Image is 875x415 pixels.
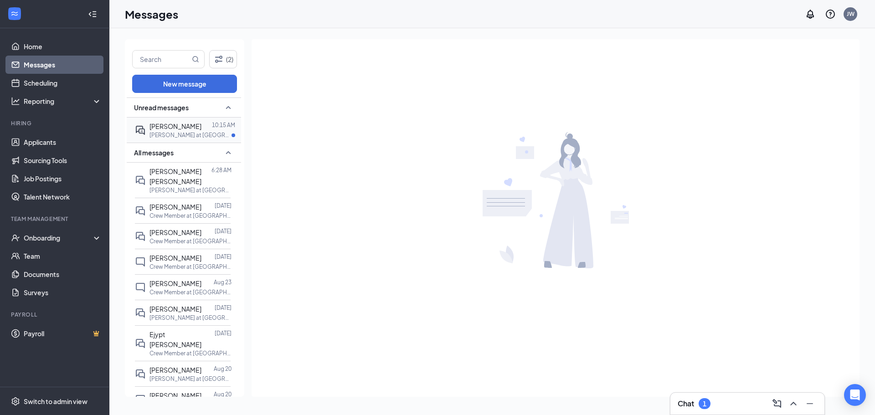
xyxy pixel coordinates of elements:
svg: DoubleChat [135,369,146,379]
span: Unread messages [134,103,189,112]
span: [PERSON_NAME] [PERSON_NAME] [149,167,201,185]
input: Search [133,51,190,68]
div: Hiring [11,119,100,127]
svg: UserCheck [11,233,20,242]
svg: ActiveDoubleChat [135,125,146,136]
svg: DoubleChat [135,205,146,216]
p: Crew Member at [GEOGRAPHIC_DATA] [149,237,232,245]
svg: Notifications [805,9,816,20]
a: Talent Network [24,188,102,206]
p: Crew Member at [GEOGRAPHIC_DATA] [149,263,232,271]
p: [DATE] [215,253,232,261]
button: Minimize [803,396,817,411]
svg: ChatInactive [135,394,146,405]
p: Crew Member at [GEOGRAPHIC_DATA] [149,349,232,357]
span: [PERSON_NAME] [149,279,201,287]
a: Scheduling [24,74,102,92]
p: [DATE] [215,227,232,235]
a: Team [24,247,102,265]
svg: SmallChevronUp [223,147,234,158]
p: [DATE] [215,329,232,337]
p: [PERSON_NAME] at [GEOGRAPHIC_DATA] [149,375,232,383]
button: New message [132,75,237,93]
a: Home [24,37,102,56]
p: [DATE] [215,304,232,312]
svg: Settings [11,397,20,406]
span: [PERSON_NAME] [149,366,201,374]
div: 1 [703,400,706,408]
p: [DATE] [215,202,232,210]
svg: DoubleChat [135,175,146,186]
span: [PERSON_NAME] [149,305,201,313]
span: [PERSON_NAME] [149,254,201,262]
button: ComposeMessage [770,396,784,411]
a: Documents [24,265,102,283]
svg: Collapse [88,10,97,19]
a: Sourcing Tools [24,151,102,169]
div: Onboarding [24,233,94,242]
p: [PERSON_NAME] at [GEOGRAPHIC_DATA] [149,186,232,194]
div: Reporting [24,97,102,106]
h1: Messages [125,6,178,22]
svg: DoubleChat [135,307,146,318]
p: Aug 23 [214,278,232,286]
div: Switch to admin view [24,397,87,406]
svg: ChatInactive [135,256,146,267]
span: Ejypt [PERSON_NAME] [149,330,201,348]
p: 10:15 AM [212,121,235,129]
div: Payroll [11,311,100,318]
svg: DoubleChat [135,338,146,349]
div: Team Management [11,215,100,223]
span: [PERSON_NAME] [149,122,201,130]
span: All messages [134,148,174,157]
svg: QuestionInfo [825,9,836,20]
svg: ChatInactive [135,282,146,293]
svg: ComposeMessage [772,398,782,409]
svg: MagnifyingGlass [192,56,199,63]
svg: SmallChevronUp [223,102,234,113]
a: Messages [24,56,102,74]
p: [PERSON_NAME] at [GEOGRAPHIC_DATA] [149,314,232,322]
span: [PERSON_NAME] [149,391,201,400]
svg: Filter [213,54,224,65]
a: Surveys [24,283,102,302]
svg: Minimize [804,398,815,409]
div: Open Intercom Messenger [844,384,866,406]
h3: Chat [678,399,694,409]
div: JW [847,10,854,18]
button: Filter (2) [209,50,237,68]
span: [PERSON_NAME] [149,228,201,236]
a: PayrollCrown [24,324,102,343]
a: Job Postings [24,169,102,188]
a: Applicants [24,133,102,151]
p: Crew Member at [GEOGRAPHIC_DATA] [149,288,232,296]
span: [PERSON_NAME] [149,203,201,211]
svg: DoubleChat [135,231,146,242]
p: [PERSON_NAME] at [GEOGRAPHIC_DATA] [149,131,232,139]
button: ChevronUp [786,396,801,411]
p: Aug 20 [214,390,232,398]
svg: ChevronUp [788,398,799,409]
svg: Analysis [11,97,20,106]
svg: WorkstreamLogo [10,9,19,18]
p: 6:28 AM [211,166,232,174]
p: Crew Member at [GEOGRAPHIC_DATA] [149,212,232,220]
p: Aug 20 [214,365,232,373]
